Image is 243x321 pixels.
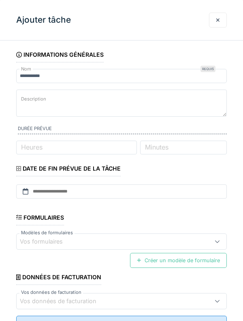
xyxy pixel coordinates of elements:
[18,125,227,134] label: Durée prévue
[200,66,215,72] div: Requis
[19,94,48,104] label: Description
[16,49,104,62] div: Informations générales
[16,163,121,176] div: Date de fin prévue de la tâche
[19,66,33,73] label: Nom
[130,253,227,268] div: Créer un modèle de formulaire
[20,297,108,306] div: Vos données de facturation
[16,271,101,285] div: Données de facturation
[20,237,74,246] div: Vos formulaires
[16,212,64,225] div: Formulaires
[16,15,71,25] h3: Ajouter tâche
[143,142,170,152] label: Minutes
[19,142,44,152] label: Heures
[19,289,83,296] label: Vos données de facturation
[19,229,75,236] label: Modèles de formulaires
